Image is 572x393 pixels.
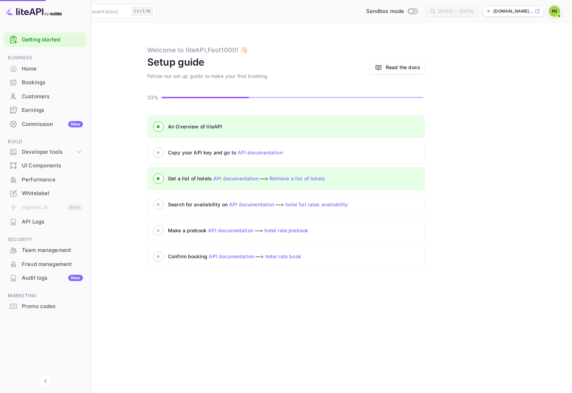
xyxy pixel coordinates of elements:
a: Team management [4,244,86,257]
div: An Overview of liteAPI [168,123,344,130]
div: Home [22,65,83,73]
a: Audit logsNew [4,271,86,284]
div: Home [4,62,86,76]
div: API Logs [4,215,86,229]
div: Welcome to liteAPI, Feot1000 ! 👋🏻 [147,45,248,55]
img: LiteAPI logo [6,6,62,17]
div: Bookings [4,76,86,89]
div: Copy your API key and go to [168,149,344,156]
a: API documentation [213,175,259,181]
div: Make a prebook —> [168,227,344,234]
a: API Logs [4,215,86,228]
a: hotel rate book [265,253,301,259]
span: Security [4,236,86,244]
a: Bookings [4,76,86,89]
a: CommissionNew [4,118,86,131]
a: Whitelabel [4,187,86,200]
div: Developer tools [22,148,76,156]
div: Get a list of hotels —> [168,175,344,182]
span: Build [4,138,86,146]
div: New [68,121,83,127]
div: Confirm booking —> [168,253,344,260]
div: Follow our set up guide to make your first booking [147,72,268,80]
a: Getting started [22,36,83,44]
div: Promo codes [22,302,83,311]
span: Business [4,54,86,62]
div: Ctrl+K [131,7,153,16]
a: hotel rate prebook [264,227,308,233]
div: [DATE] — [DATE] [438,8,473,14]
div: Fraud management [4,258,86,271]
div: Audit logs [22,274,83,282]
a: Home [4,62,86,75]
div: Bookings [22,79,83,87]
div: Commission [22,120,83,128]
p: [DOMAIN_NAME]... [493,8,533,14]
a: Retrieve a list of hotels [269,175,325,181]
a: API documentation [208,227,253,233]
div: Developer tools [4,146,86,158]
div: UI Components [22,162,83,170]
a: UI Components [4,159,86,172]
div: Customers [22,93,83,101]
a: API documentation [229,201,274,207]
div: Whitelabel [22,189,83,198]
p: 33% [147,94,160,101]
div: Performance [4,173,86,187]
a: Read the docs [386,64,420,71]
span: Sandbox mode [366,7,404,15]
div: API Logs [22,218,83,226]
a: Customers [4,90,86,103]
div: Team management [22,246,83,254]
div: Getting started [4,33,86,47]
div: Search for availability on —> [168,201,414,208]
div: Performance [22,176,83,184]
img: Feot1000 User [549,6,560,17]
div: UI Components [4,159,86,173]
div: Whitelabel [4,187,86,200]
a: Read the docs [370,60,425,74]
a: Earnings [4,104,86,116]
a: API documentation [238,149,283,155]
span: Marketing [4,292,86,300]
a: API documentation [209,253,254,259]
a: hotel full rates availability [285,201,348,207]
div: Switch to Production mode [363,7,421,15]
a: Fraud management [4,258,86,271]
div: Audit logsNew [4,271,86,285]
button: Collapse navigation [39,375,52,387]
div: New [68,275,83,281]
div: Customers [4,90,86,104]
div: Promo codes [4,300,86,313]
div: Setup guide [147,55,205,69]
a: Promo codes [4,300,86,313]
a: Performance [4,173,86,186]
div: Earnings [22,106,83,114]
div: Fraud management [22,260,83,268]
